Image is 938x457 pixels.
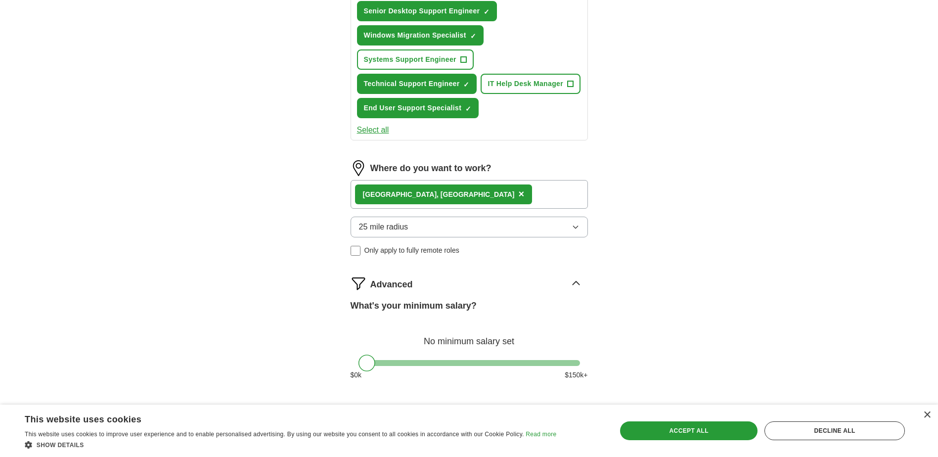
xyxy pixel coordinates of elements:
[364,79,460,89] span: Technical Support Engineer
[37,442,84,449] span: Show details
[364,245,459,256] span: Only apply to fully remote roles
[526,431,556,438] a: Read more, opens a new window
[351,324,588,348] div: No minimum salary set
[351,246,360,256] input: Only apply to fully remote roles
[357,25,484,46] button: Windows Migration Specialist✓
[364,30,466,41] span: Windows Migration Specialist
[481,74,581,94] button: IT Help Desk Manager
[518,187,524,202] button: ×
[518,188,524,199] span: ×
[357,74,477,94] button: Technical Support Engineer✓
[565,370,587,380] span: $ 150 k+
[364,103,462,113] span: End User Support Specialist
[25,440,556,450] div: Show details
[364,54,456,65] span: Systems Support Engineer
[363,189,515,200] div: , [GEOGRAPHIC_DATA]
[620,421,758,440] div: Accept all
[359,221,408,233] span: 25 mile radius
[923,411,931,419] div: Close
[357,1,497,21] button: Senior Desktop Support Engineer✓
[357,49,474,70] button: Systems Support Engineer
[465,105,471,113] span: ✓
[357,98,479,118] button: End User Support Specialist✓
[351,275,366,291] img: filter
[488,79,563,89] span: IT Help Desk Manager
[25,411,532,425] div: This website uses cookies
[470,32,476,40] span: ✓
[351,160,366,176] img: location.png
[351,370,362,380] span: $ 0 k
[364,6,480,16] span: Senior Desktop Support Engineer
[357,124,389,136] button: Select all
[764,421,905,440] div: Decline all
[363,190,437,198] strong: [GEOGRAPHIC_DATA]
[351,217,588,237] button: 25 mile radius
[484,8,490,16] span: ✓
[351,299,477,313] label: What's your minimum salary?
[25,431,524,438] span: This website uses cookies to improve user experience and to enable personalised advertising. By u...
[370,162,491,175] label: Where do you want to work?
[370,278,413,291] span: Advanced
[463,81,469,89] span: ✓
